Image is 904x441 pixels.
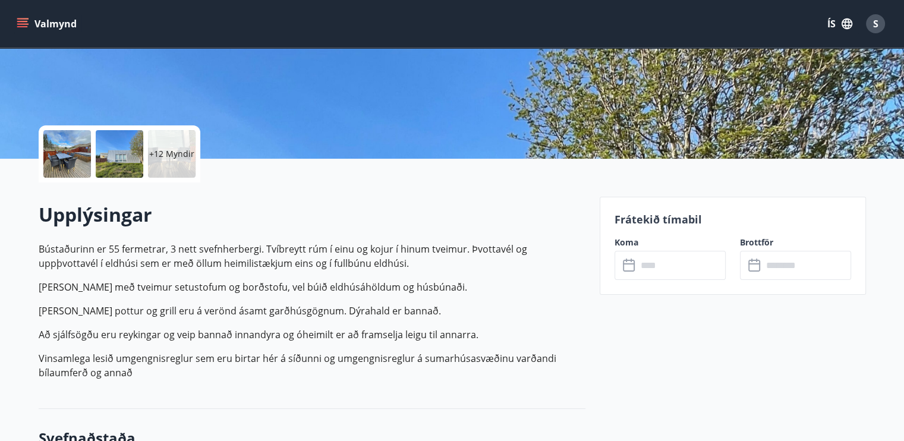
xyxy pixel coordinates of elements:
[149,148,194,160] p: +12 Myndir
[39,280,585,294] p: [PERSON_NAME] með tveimur setustofum og borðstofu, vel búið eldhúsáhöldum og húsbúnaði.
[821,13,859,34] button: ÍS
[740,237,851,248] label: Brottför
[39,201,585,228] h2: Upplýsingar
[14,13,81,34] button: menu
[615,212,851,227] p: Frátekið tímabil
[39,351,585,380] p: Vinsamlega lesið umgengnisreglur sem eru birtar hér á síðunni og umgengnisreglur á sumarhúsasvæði...
[873,17,878,30] span: S
[861,10,890,38] button: S
[39,304,585,318] p: [PERSON_NAME] pottur og grill eru á verönd ásamt garðhúsgögnum. Dýrahald er bannað.
[39,242,585,270] p: Bústaðurinn er 55 fermetrar, 3 nett svefnherbergi. Tvíbreytt rúm í einu og kojur í hinum tveimur....
[39,327,585,342] p: Að sjálfsögðu eru reykingar og veip bannað innandyra og óheimilt er að framselja leigu til annarra.
[615,237,726,248] label: Koma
